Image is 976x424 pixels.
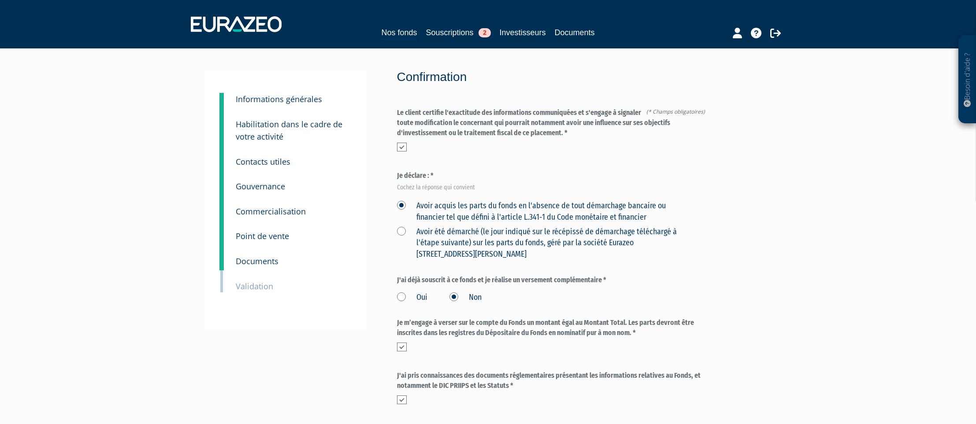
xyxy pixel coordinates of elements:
a: 6 [219,218,224,245]
label: J'ai pris connaissances des documents réglementaires présentant les informations relatives au Fon... [397,371,709,391]
a: 2 [219,106,224,147]
label: Oui [397,292,427,303]
a: 4 [219,168,224,195]
small: Habilitation dans le cadre de votre activité [236,119,342,142]
label: Je m’engage à verser sur le compte du Fonds un montant égal au Montant Total. Les parts devront ê... [397,318,709,338]
small: Validation [236,281,273,291]
small: Informations générales [236,94,322,104]
a: 3 [219,144,224,171]
p: Besoin d'aide ? [962,40,972,119]
label: Je déclare : * [397,171,709,190]
em: Cochez la réponse qui convient [397,183,709,192]
a: 5 [219,193,224,221]
label: Avoir acquis les parts du fonds en l'absence de tout démarchage bancaire ou financier tel que déf... [397,200,688,223]
label: Non [449,292,482,303]
small: Commercialisation [236,206,306,217]
a: Documents [555,26,595,39]
small: Point de vente [236,231,289,241]
a: Nos fonds [381,26,417,40]
label: Avoir été démarché (le jour indiqué sur le récépissé de démarchage téléchargé à l'étape suivante)... [397,226,688,260]
span: 2 [479,28,491,37]
a: Investisseurs [500,26,546,39]
label: Le client certifie l'exactitude des informations communiquées et s'engage à signaler toute modifi... [397,108,709,138]
a: 1 [219,93,224,111]
small: Gouvernance [236,181,285,192]
small: Contacts utiles [236,156,290,167]
p: Confirmation [397,68,639,86]
small: Documents [236,256,278,266]
a: Souscriptions2 [426,26,490,39]
label: J'ai déjà souscrit à ce fonds et je réalise un versement complémentaire * [397,275,709,285]
img: 1732889491-logotype_eurazeo_blanc_rvb.png [191,16,282,32]
a: 7 [219,243,224,270]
